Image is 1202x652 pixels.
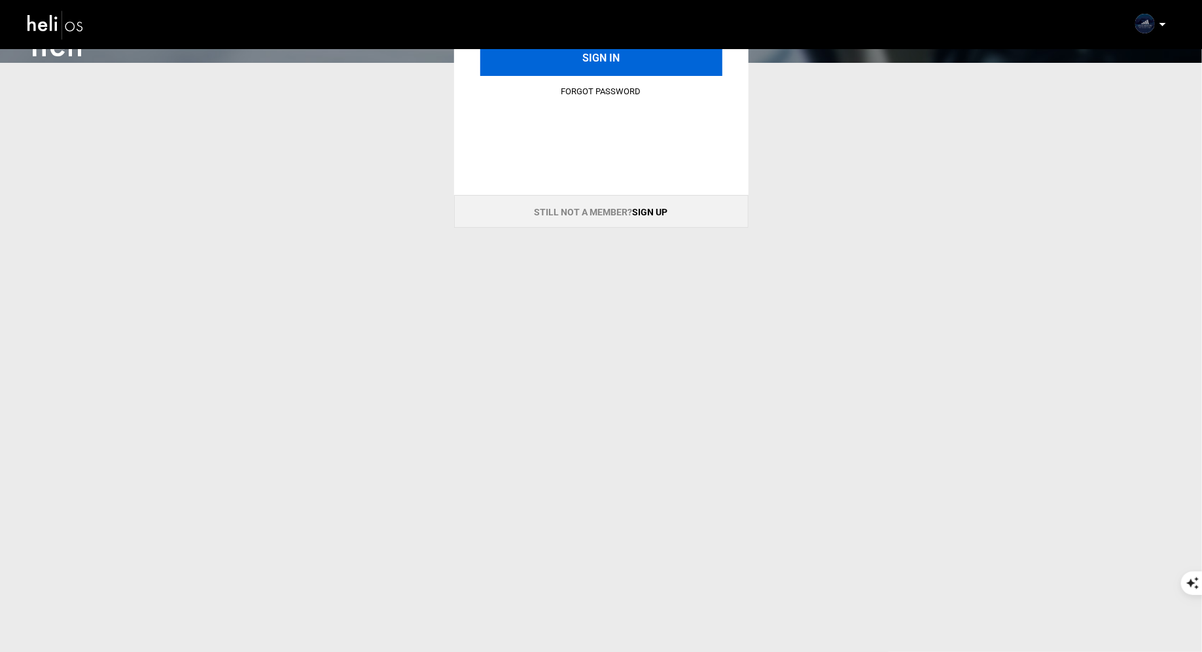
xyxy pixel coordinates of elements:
div: Still not a member? [454,195,749,228]
a: Sign up [633,207,668,217]
img: heli-logo [26,7,85,42]
button: Sign in [480,41,722,76]
a: Forgot Password [561,86,641,96]
img: 9c1864d4b621a9b97a927ae13930b216.png [1135,14,1155,33]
